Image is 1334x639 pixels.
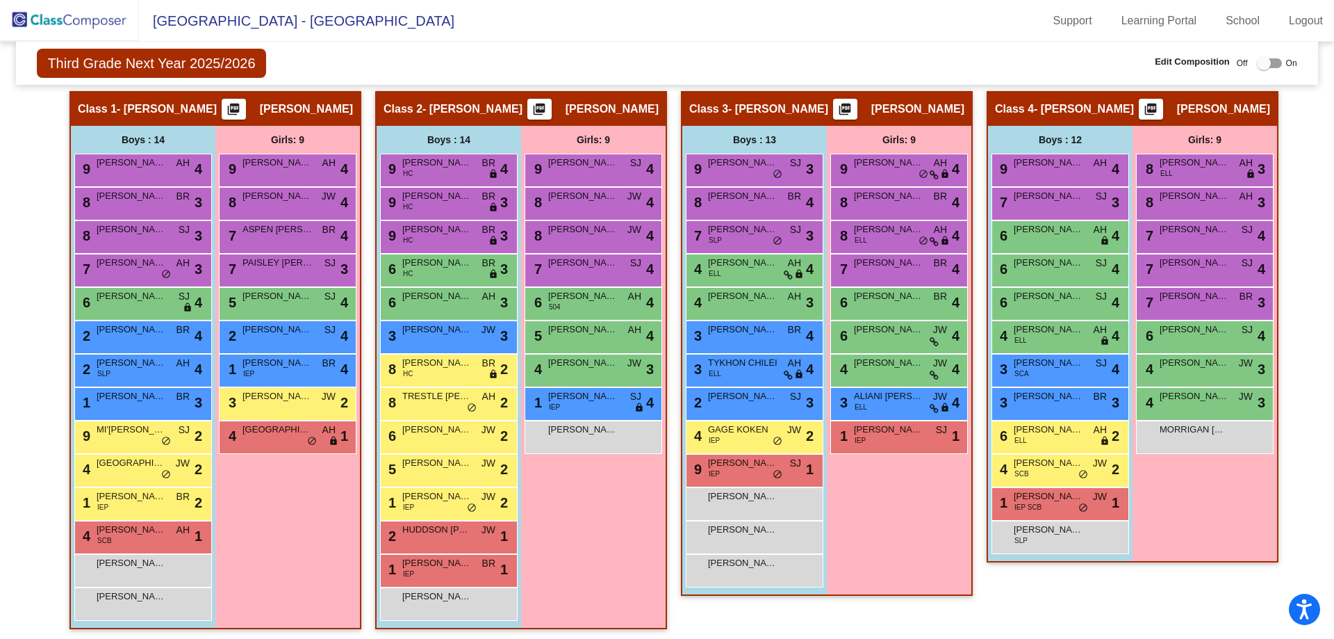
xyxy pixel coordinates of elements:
[176,189,190,204] span: BR
[1112,292,1119,313] span: 4
[78,102,117,116] span: Class 1
[97,356,166,370] span: [PERSON_NAME]
[37,49,265,78] span: Third Grade Next Year 2025/2026
[788,323,801,337] span: BR
[340,359,348,380] span: 4
[1155,55,1230,69] span: Edit Composition
[1142,261,1153,277] span: 7
[1142,228,1153,243] span: 7
[1258,159,1265,179] span: 3
[934,189,947,204] span: BR
[1160,189,1229,203] span: [PERSON_NAME]
[322,389,336,404] span: JW
[934,223,947,237] span: AH
[952,292,960,313] span: 4
[488,202,498,213] span: lock
[1240,289,1253,304] span: BR
[952,325,960,346] span: 4
[646,192,654,213] span: 4
[837,295,848,310] span: 6
[788,256,801,270] span: AH
[79,228,90,243] span: 8
[195,259,202,280] span: 3
[837,328,848,343] span: 6
[482,356,495,371] span: BR
[385,295,396,310] span: 6
[79,161,90,177] span: 9
[627,223,641,237] span: JW
[222,99,246,120] button: Print Students Details
[1096,289,1107,304] span: SJ
[385,161,396,177] span: 9
[531,195,542,210] span: 8
[788,189,801,204] span: BR
[225,328,236,343] span: 2
[402,256,472,270] span: [PERSON_NAME]
[225,102,242,122] mat-icon: picture_as_pdf
[934,156,947,170] span: AH
[1014,223,1083,236] span: [PERSON_NAME]
[161,269,171,280] span: do_not_disturb_alt
[97,223,166,236] span: [PERSON_NAME]
[548,356,618,370] span: [PERSON_NAME]
[549,302,561,312] span: 504
[837,261,848,277] span: 7
[691,195,702,210] span: 8
[709,235,722,245] span: SLP
[176,356,190,371] span: AH
[488,236,498,247] span: lock
[691,228,702,243] span: 7
[500,259,508,280] span: 3
[531,295,542,310] span: 6
[531,102,547,122] mat-icon: picture_as_pdf
[488,169,498,180] span: lock
[402,223,472,236] span: [PERSON_NAME] WHITE
[179,289,190,304] span: SJ
[790,223,801,237] span: SJ
[995,102,1034,116] span: Class 4
[500,292,508,313] span: 3
[837,102,853,122] mat-icon: picture_as_pdf
[340,259,348,280] span: 3
[689,102,728,116] span: Class 3
[794,369,804,380] span: lock
[1139,99,1163,120] button: Print Students Details
[628,323,641,337] span: AH
[806,292,814,313] span: 3
[481,323,495,337] span: JW
[117,102,217,116] span: - [PERSON_NAME]
[1100,336,1110,347] span: lock
[225,261,236,277] span: 7
[488,369,498,380] span: lock
[1096,356,1107,371] span: SJ
[996,228,1007,243] span: 6
[97,189,166,203] span: [PERSON_NAME]
[1042,10,1103,32] a: Support
[996,328,1007,343] span: 4
[934,256,947,270] span: BR
[1014,356,1083,370] span: [PERSON_NAME]
[385,261,396,277] span: 6
[1094,323,1107,337] span: AH
[1278,10,1334,32] a: Logout
[225,161,236,177] span: 9
[1014,289,1083,303] span: [PERSON_NAME]
[1142,328,1153,343] span: 6
[1014,189,1083,203] span: [PERSON_NAME]
[1096,256,1107,270] span: SJ
[1160,356,1229,370] span: [PERSON_NAME]
[1014,369,1029,379] span: SCA
[1160,223,1229,236] span: [PERSON_NAME]
[646,159,654,179] span: 4
[402,323,472,337] span: [PERSON_NAME]
[225,362,236,377] span: 1
[952,225,960,246] span: 4
[682,126,827,154] div: Boys : 13
[933,356,947,371] span: JW
[1258,292,1265,313] span: 3
[79,328,90,343] span: 2
[566,102,659,116] span: [PERSON_NAME]
[242,356,312,370] span: [PERSON_NAME]
[952,259,960,280] span: 4
[97,256,166,270] span: [PERSON_NAME]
